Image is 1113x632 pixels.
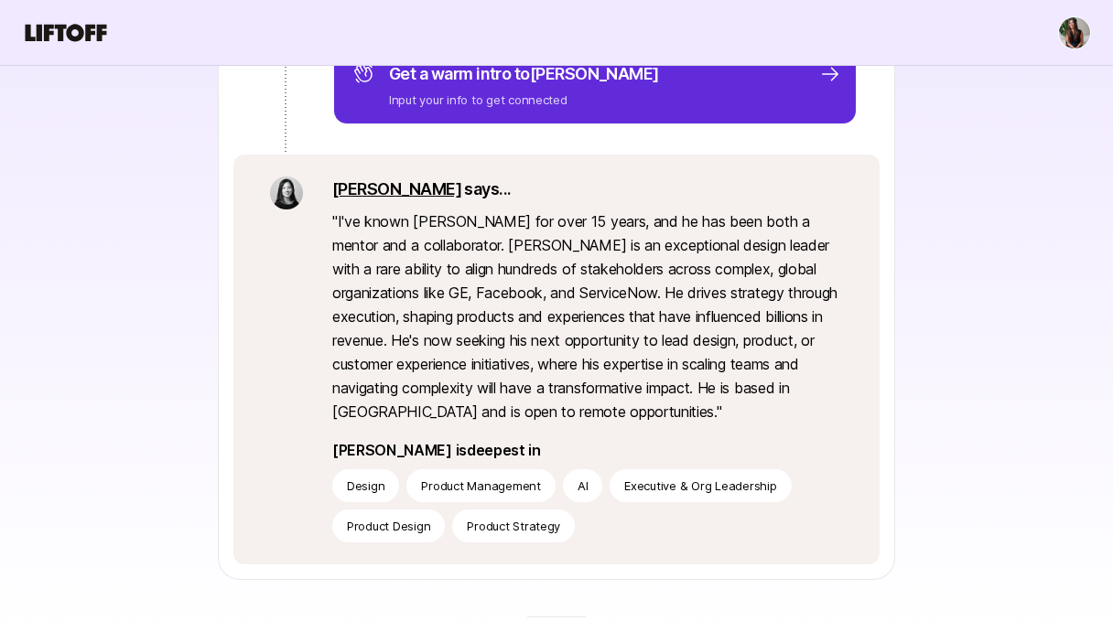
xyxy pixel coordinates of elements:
[467,517,560,535] p: Product Strategy
[1058,16,1091,49] button: Ciara Cornette
[1059,17,1090,48] img: Ciara Cornette
[332,438,843,462] p: [PERSON_NAME] is deepest in
[347,477,384,495] p: Design
[270,177,303,209] img: a6da1878_b95e_422e_bba6_ac01d30c5b5f.jpg
[578,477,588,495] p: AI
[514,64,659,83] span: to [PERSON_NAME]
[389,61,659,87] p: Get a warm intro
[332,177,843,202] p: says...
[332,209,843,423] p: " I've known [PERSON_NAME] for over 15 years, and he has been both a mentor and a collaborator. [...
[389,91,659,109] p: Input your info to get connected
[624,477,776,495] p: Executive & Org Leadership
[421,477,540,495] p: Product Management
[347,517,430,535] p: Product Design
[332,179,461,198] a: [PERSON_NAME]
